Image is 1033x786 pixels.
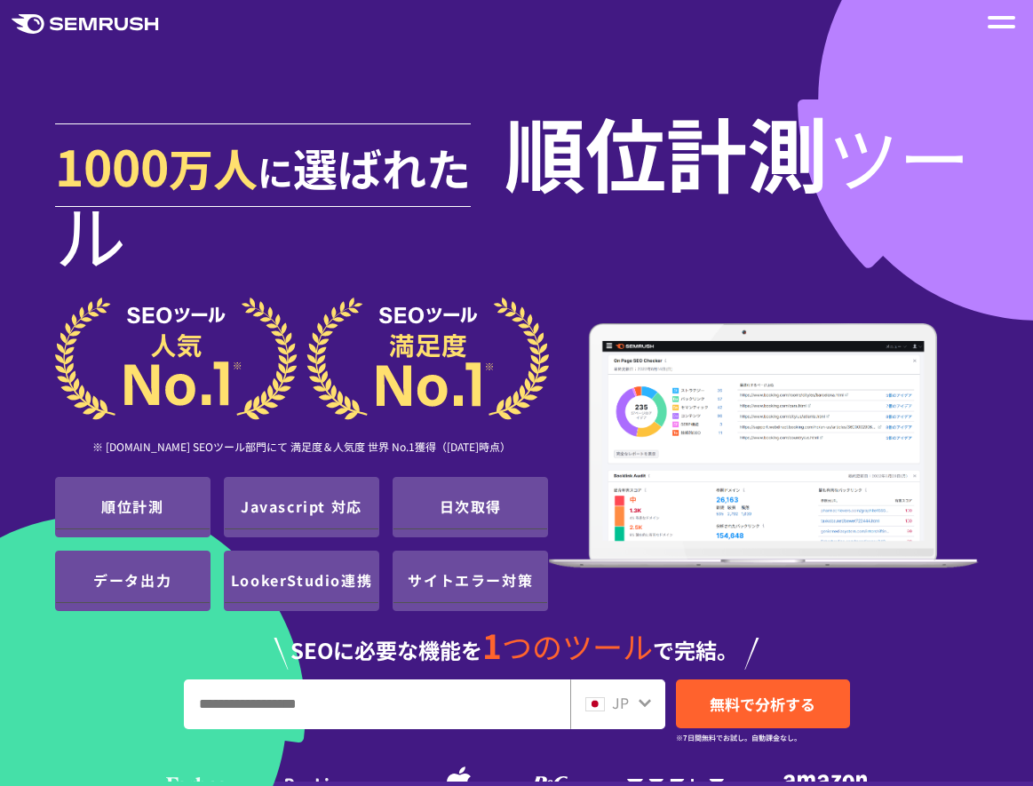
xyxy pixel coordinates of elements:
small: ※7日間無料でお試し。自動課金なし。 [676,729,801,746]
span: ツール [55,104,970,285]
a: 順位計測 [56,485,210,529]
span: JP [612,692,629,713]
span: 1000 [55,130,169,201]
span: 万人 [169,135,258,199]
span: 順位計測 [505,92,828,210]
a: サイトエラー対策 [393,559,547,603]
span: 無料で分析する [710,693,815,715]
a: LookerStudio連携 [225,559,378,603]
a: データ出力 [56,559,210,603]
span: に [258,146,293,197]
a: Javascript 対応 [225,485,378,529]
input: URL、キーワードを入力してください [185,680,569,728]
a: 日次取得 [393,485,547,529]
a: 無料で分析する [676,679,850,728]
span: で完結。 [653,634,738,665]
span: 1 [482,621,502,669]
span: つのツール [502,624,653,668]
div: ※ [DOMAIN_NAME] SEOツール部門にて 満足度＆人気度 世界 No.1獲得（[DATE]時点） [55,420,549,477]
span: 選ばれた [293,135,471,199]
div: SEOに必要な機能を [55,611,979,670]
